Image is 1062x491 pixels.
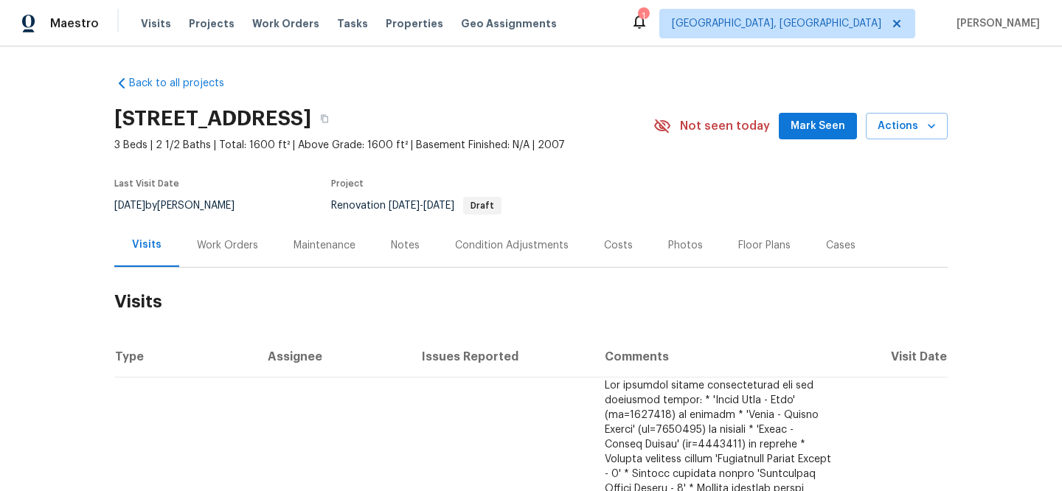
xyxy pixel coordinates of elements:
span: Mark Seen [791,117,845,136]
div: Photos [668,238,703,253]
span: - [389,201,454,211]
div: by [PERSON_NAME] [114,197,252,215]
span: Draft [465,201,500,210]
th: Visit Date [843,336,948,377]
th: Issues Reported [410,336,593,377]
span: [GEOGRAPHIC_DATA], [GEOGRAPHIC_DATA] [672,16,881,31]
a: Back to all projects [114,76,256,91]
span: [DATE] [114,201,145,211]
div: Visits [132,237,162,252]
span: Maestro [50,16,99,31]
div: Cases [826,238,855,253]
span: Properties [386,16,443,31]
span: [PERSON_NAME] [951,16,1040,31]
span: [DATE] [389,201,420,211]
span: [DATE] [423,201,454,211]
span: Tasks [337,18,368,29]
button: Actions [866,113,948,140]
span: Not seen today [680,119,770,133]
button: Copy Address [311,105,338,132]
span: Geo Assignments [461,16,557,31]
div: Notes [391,238,420,253]
h2: [STREET_ADDRESS] [114,111,311,126]
div: Floor Plans [738,238,791,253]
span: Last Visit Date [114,179,179,188]
div: Costs [604,238,633,253]
span: 3 Beds | 2 1/2 Baths | Total: 1600 ft² | Above Grade: 1600 ft² | Basement Finished: N/A | 2007 [114,138,653,153]
span: Actions [878,117,936,136]
th: Comments [593,336,843,377]
span: Visits [141,16,171,31]
button: Mark Seen [779,113,857,140]
div: 1 [638,9,648,24]
span: Project [331,179,364,188]
div: Work Orders [197,238,258,253]
div: Maintenance [294,238,355,253]
span: Renovation [331,201,502,211]
h2: Visits [114,268,948,336]
th: Type [114,336,256,377]
th: Assignee [256,336,410,377]
div: Condition Adjustments [455,238,569,253]
span: Work Orders [252,16,319,31]
span: Projects [189,16,235,31]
